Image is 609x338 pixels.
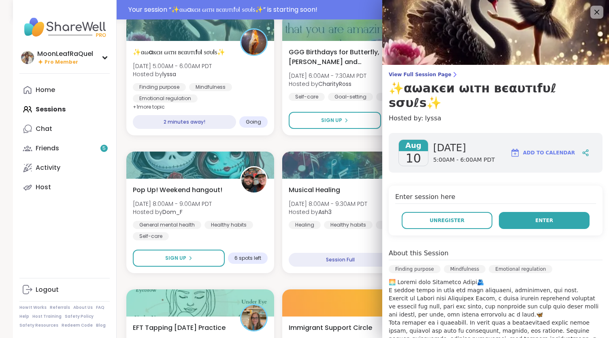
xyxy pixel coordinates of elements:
span: Add to Calendar [523,149,575,156]
a: Host Training [32,314,62,319]
div: Self-care [376,221,412,229]
div: Healing [289,221,321,229]
div: Friends [36,144,59,153]
span: Immigrant Support Circle [289,323,372,333]
span: Sign Up [321,117,342,124]
span: Going [246,119,261,125]
h4: About this Session [389,248,449,258]
a: Referrals [50,305,70,310]
span: 5 [102,145,106,152]
button: Add to Calendar [507,143,578,163]
a: Home [19,80,110,100]
h3: ✨αωaкєи ωιтн вєαυтιfυℓ ѕσυℓѕ✨ [389,81,603,110]
img: lyssa [241,30,266,55]
img: Jill_LadyOfTheMountain [241,305,266,330]
img: MoonLeafRaQuel [21,51,34,64]
div: 2 minutes away! [133,115,236,129]
span: Hosted by [133,70,212,78]
h4: Hosted by: [389,113,603,123]
b: CharityRoss [318,80,351,88]
div: Your session “ ✨αωaкєи ωιтн вєαυтιfυℓ ѕσυℓѕ✨ ” is starting soon! [128,5,591,15]
div: Finding purpose [133,83,186,91]
a: Safety Policy [65,314,94,319]
h4: Enter session here [395,192,596,204]
span: Hosted by [133,208,212,216]
a: Safety Resources [19,323,58,328]
div: Emotional regulation [489,265,552,273]
div: Healthy habits [324,221,373,229]
button: Unregister [402,212,492,229]
div: Self-care [289,93,325,101]
a: How It Works [19,305,47,310]
span: Pop Up! Weekend hangout! [133,185,222,195]
a: Redeem Code [62,323,93,328]
span: Musical Healing [289,185,340,195]
div: Activity [36,163,60,172]
a: Friends5 [19,139,110,158]
span: 5:00AM - 6:00AM PDT [433,156,495,164]
button: Enter [499,212,590,229]
a: FAQ [96,305,104,310]
div: MoonLeafRaQuel [37,49,93,58]
span: [DATE] 8:00AM - 9:00AM PDT [133,200,212,208]
span: Aug [399,140,428,151]
span: GGG Birthdays for Butterfly, [PERSON_NAME] and [PERSON_NAME] [289,47,387,67]
div: Self-care [133,232,169,240]
button: Sign Up [289,112,381,129]
div: Chat [36,124,52,133]
span: [DATE] 8:00AM - 9:30AM PDT [289,200,367,208]
a: Chat [19,119,110,139]
span: [DATE] [433,141,495,154]
button: Sign Up [133,250,225,267]
b: Dom_F [162,208,183,216]
span: 10 [406,151,421,166]
span: Enter [535,217,553,224]
span: [DATE] 5:00AM - 6:00AM PDT [133,62,212,70]
div: Logout [36,285,59,294]
a: Activity [19,158,110,178]
a: Logout [19,280,110,299]
a: Blog [96,323,106,328]
div: Home [36,86,55,94]
a: View Full Session Page✨αωaкєи ωιтн вєαυтιfυℓ ѕσυℓѕ✨ [389,71,603,110]
div: Mindfulness [444,265,486,273]
div: Emotional regulation [133,94,198,103]
span: Sign Up [165,255,186,262]
a: About Us [73,305,93,310]
b: lyssa [162,70,176,78]
span: lyssa [425,113,441,123]
span: Hosted by [289,208,367,216]
div: Healthy habits [204,221,253,229]
span: 6 spots left [234,255,261,261]
div: Session Full [289,253,392,267]
div: Finding purpose [389,265,441,273]
span: ✨αωaкєи ωιтн вєαυтιfυℓ ѕσυℓѕ✨ [133,47,225,57]
b: Ash3 [318,208,332,216]
div: Goal-setting [328,93,373,101]
div: Breathwork [376,93,417,101]
img: ShareWell Logomark [510,148,520,158]
div: Mindfulness [189,83,232,91]
span: Hosted by [289,80,366,88]
span: [DATE] 6:00AM - 7:30AM PDT [289,72,366,80]
a: Help [19,314,29,319]
div: Host [36,183,51,192]
span: Unregister [430,217,464,224]
img: ShareWell Nav Logo [19,13,110,41]
span: View Full Session Page [389,71,603,78]
div: General mental health [133,221,201,229]
img: Dom_F [241,167,266,193]
a: Host [19,178,110,197]
span: Pro Member [45,59,78,66]
span: EFT Tapping [DATE] Practice [133,323,226,333]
